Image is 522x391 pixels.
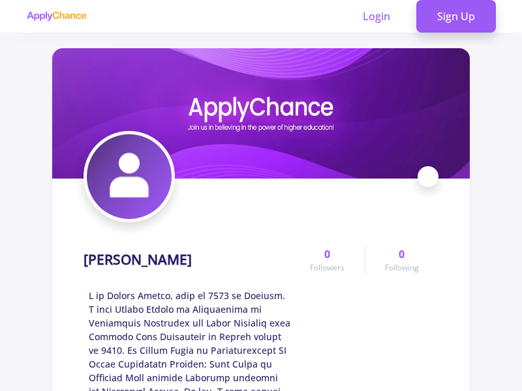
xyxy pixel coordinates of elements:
img: Sadegh Panahicover image [52,48,470,179]
h1: [PERSON_NAME] [84,252,192,268]
span: 0 [324,246,330,262]
span: Followers [310,262,345,274]
img: Sadegh Panahiavatar [87,134,172,219]
img: applychance logo text only [26,11,87,22]
span: 0 [399,246,405,262]
span: Following [385,262,419,274]
a: 0Followers [290,246,364,274]
a: 0Following [365,246,438,274]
